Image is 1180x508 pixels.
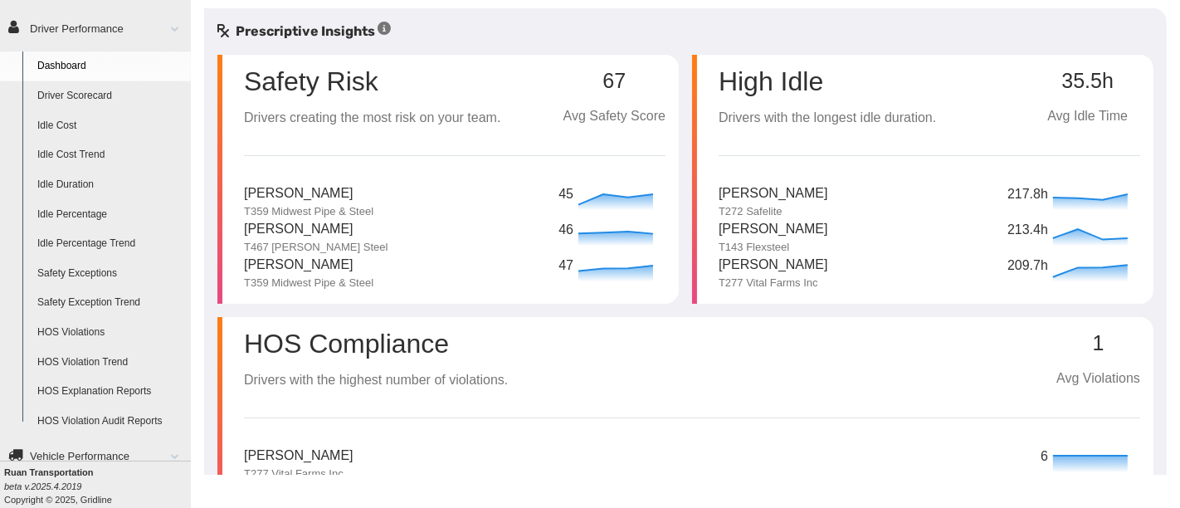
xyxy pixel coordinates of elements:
p: Avg Idle Time [1035,106,1140,127]
p: Drivers with the highest number of violations. [244,370,508,391]
p: T467 [PERSON_NAME] Steel [244,240,388,255]
p: [PERSON_NAME] [244,183,373,204]
a: Driver Scorecard [30,81,191,111]
p: [PERSON_NAME] [244,255,373,276]
p: T359 Midwest Pipe & Steel [244,276,373,291]
p: 45 [558,184,574,205]
p: T272 Safelite [719,204,828,219]
a: HOS Violations [30,318,191,348]
p: [PERSON_NAME] [244,219,388,240]
p: 217.8h [1007,184,1049,205]
p: HOS Compliance [244,330,508,357]
div: Copyright © 2025, Gridline [4,466,191,506]
a: Idle Percentage Trend [30,229,191,259]
a: Idle Cost [30,111,191,141]
a: Idle Percentage [30,200,191,230]
p: T277 Vital Farms Inc [719,276,828,291]
p: 35.5h [1035,70,1140,93]
a: HOS Violation Trend [30,348,191,378]
p: 47 [558,256,574,276]
p: [PERSON_NAME] [244,446,354,466]
p: High Idle [719,68,936,95]
p: Safety Risk [244,68,378,95]
a: Idle Cost Trend [30,140,191,170]
a: HOS Violation Audit Reports [30,407,191,437]
a: HOS Explanation Reports [30,377,191,407]
p: [PERSON_NAME] [719,219,828,240]
a: Safety Exceptions [30,259,191,289]
p: T359 Midwest Pipe & Steel [244,204,373,219]
p: 213.4h [1007,220,1049,241]
p: Drivers with the longest idle duration. [719,108,936,129]
i: beta v.2025.4.2019 [4,481,81,491]
p: 46 [558,220,574,241]
p: Avg Violations [1056,369,1140,389]
b: Ruan Transportation [4,467,94,477]
p: T143 Flexsteel [719,240,828,255]
p: 1 [1056,332,1140,355]
p: [PERSON_NAME] [719,255,828,276]
a: Idle Duration [30,170,191,200]
a: Safety Exception Trend [30,288,191,318]
h5: Prescriptive Insights [217,22,391,42]
a: Dashboard [30,51,191,81]
p: 67 [563,70,666,93]
p: 6 [1041,447,1049,467]
p: 209.7h [1007,256,1049,276]
p: Avg Safety Score [563,106,666,127]
p: T277 Vital Farms Inc [244,466,354,481]
p: Drivers creating the most risk on your team. [244,108,500,129]
p: [PERSON_NAME] [719,183,828,204]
